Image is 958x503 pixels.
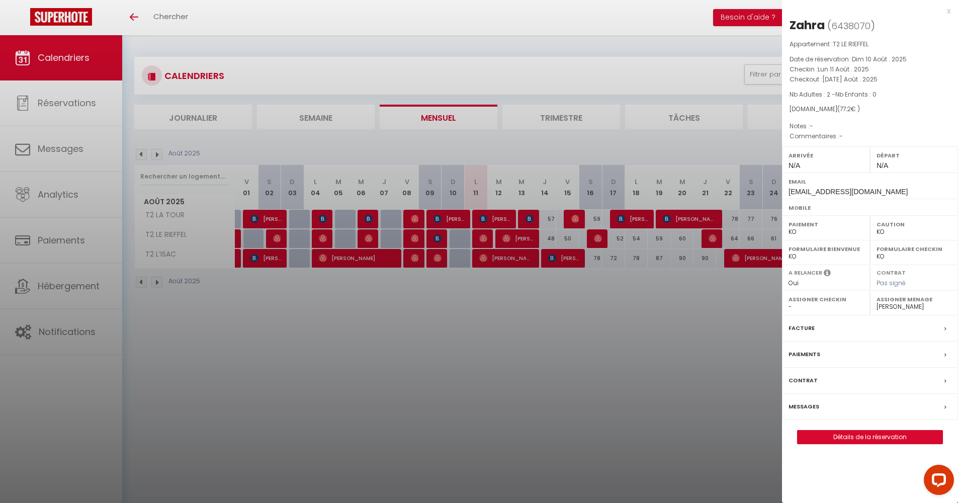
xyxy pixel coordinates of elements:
[790,39,950,49] p: Appartement :
[833,40,868,48] span: T2 LE RIEFFEL
[877,294,951,304] label: Assigner Menage
[877,150,951,160] label: Départ
[831,20,870,32] span: 6438070
[789,203,951,213] label: Mobile
[827,19,875,33] span: ( )
[877,269,906,275] label: Contrat
[837,105,860,113] span: ( € )
[852,55,907,63] span: Dim 10 Août . 2025
[916,461,958,503] iframe: LiveChat chat widget
[789,269,822,277] label: A relancer
[789,188,908,196] span: [EMAIL_ADDRESS][DOMAIN_NAME]
[824,269,831,280] i: Sélectionner OUI si vous souhaiter envoyer les séquences de messages post-checkout
[790,74,950,85] p: Checkout :
[840,105,851,113] span: 77.2
[789,161,800,170] span: N/A
[798,431,942,444] a: Détails de la réservation
[822,75,878,83] span: [DATE] Août . 2025
[835,90,877,99] span: Nb Enfants : 0
[790,64,950,74] p: Checkin :
[839,132,843,140] span: -
[797,430,943,444] button: Détails de la réservation
[877,244,951,254] label: Formulaire Checkin
[789,375,818,386] label: Contrat
[790,105,950,114] div: [DOMAIN_NAME]
[789,219,863,229] label: Paiement
[789,349,820,360] label: Paiements
[790,54,950,64] p: Date de réservation :
[877,161,888,170] span: N/A
[789,401,819,412] label: Messages
[810,122,813,130] span: -
[789,150,863,160] label: Arrivée
[877,219,951,229] label: Caution
[790,90,877,99] span: Nb Adultes : 2 -
[790,131,950,141] p: Commentaires :
[789,177,951,187] label: Email
[818,65,869,73] span: Lun 11 Août . 2025
[790,121,950,131] p: Notes :
[790,17,825,33] div: Zahra
[789,294,863,304] label: Assigner Checkin
[789,323,815,333] label: Facture
[877,279,906,287] span: Pas signé
[782,5,950,17] div: x
[789,244,863,254] label: Formulaire Bienvenue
